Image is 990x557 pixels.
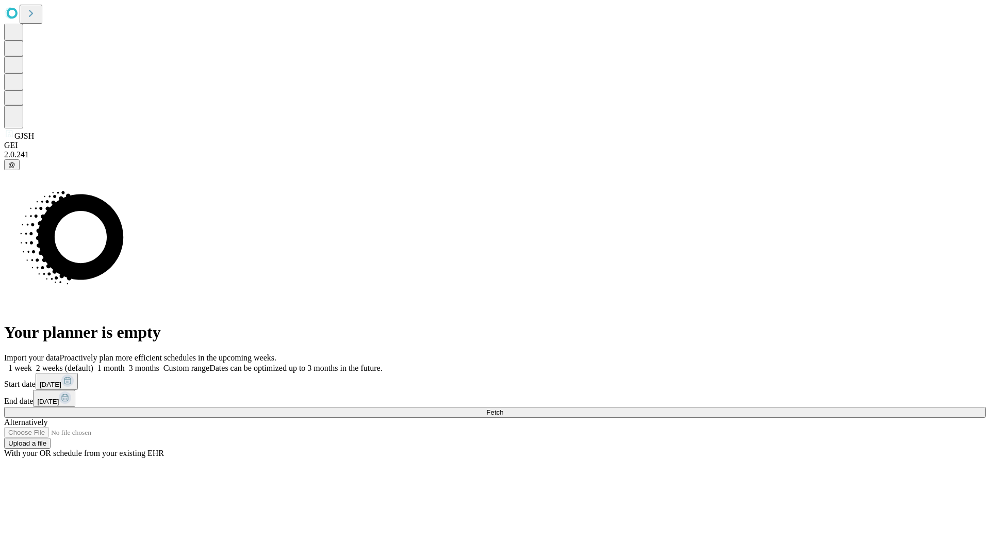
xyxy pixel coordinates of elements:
h1: Your planner is empty [4,323,986,342]
div: End date [4,390,986,407]
button: @ [4,159,20,170]
span: 2 weeks (default) [36,364,93,372]
span: [DATE] [37,398,59,405]
div: 2.0.241 [4,150,986,159]
span: 1 week [8,364,32,372]
button: Upload a file [4,438,51,449]
span: With your OR schedule from your existing EHR [4,449,164,457]
button: Fetch [4,407,986,418]
span: 1 month [97,364,125,372]
span: Custom range [163,364,209,372]
span: [DATE] [40,381,61,388]
span: Fetch [486,408,503,416]
span: 3 months [129,364,159,372]
span: @ [8,161,15,169]
span: Dates can be optimized up to 3 months in the future. [209,364,382,372]
div: GEI [4,141,986,150]
span: Import your data [4,353,60,362]
button: [DATE] [33,390,75,407]
span: Alternatively [4,418,47,427]
span: Proactively plan more efficient schedules in the upcoming weeks. [60,353,276,362]
div: Start date [4,373,986,390]
button: [DATE] [36,373,78,390]
span: GJSH [14,132,34,140]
